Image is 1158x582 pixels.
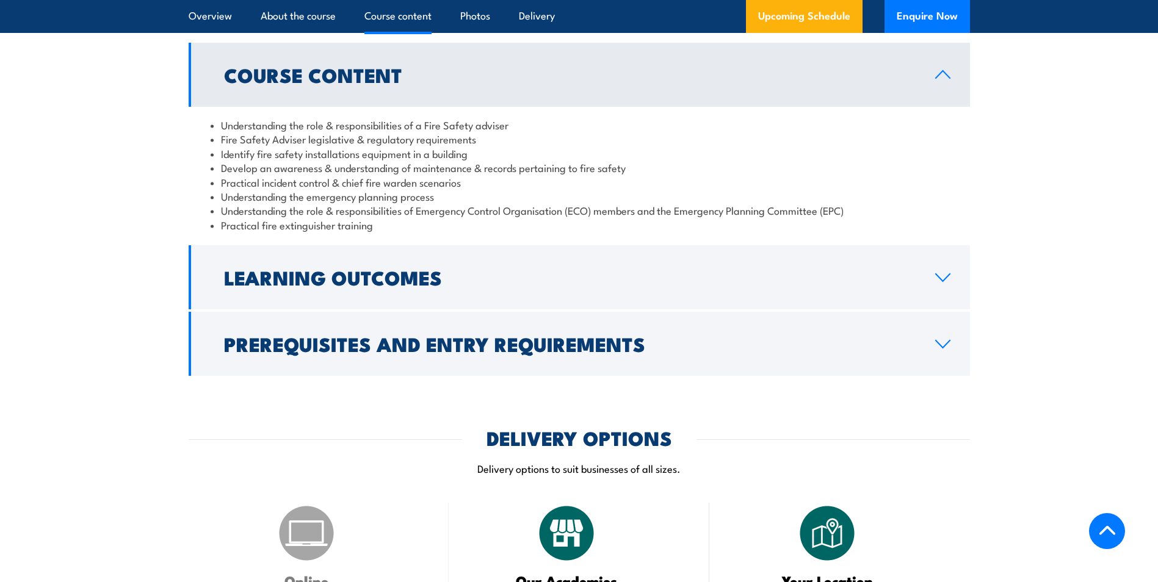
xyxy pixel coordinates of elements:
[211,189,948,203] li: Understanding the emergency planning process
[189,461,970,475] p: Delivery options to suit businesses of all sizes.
[189,245,970,309] a: Learning Outcomes
[224,66,916,83] h2: Course Content
[211,146,948,160] li: Identify fire safety installations equipment in a building
[211,118,948,132] li: Understanding the role & responsibilities of a Fire Safety adviser
[211,203,948,217] li: Understanding the role & responsibilities of Emergency Control Organisation (ECO) members and the...
[224,335,916,352] h2: Prerequisites and Entry Requirements
[189,312,970,376] a: Prerequisites and Entry Requirements
[211,218,948,232] li: Practical fire extinguisher training
[487,429,672,446] h2: DELIVERY OPTIONS
[211,175,948,189] li: Practical incident control & chief fire warden scenarios
[211,132,948,146] li: Fire Safety Adviser legislative & regulatory requirements
[224,268,916,286] h2: Learning Outcomes
[189,43,970,107] a: Course Content
[211,160,948,174] li: Develop an awareness & understanding of maintenance & records pertaining to fire safety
